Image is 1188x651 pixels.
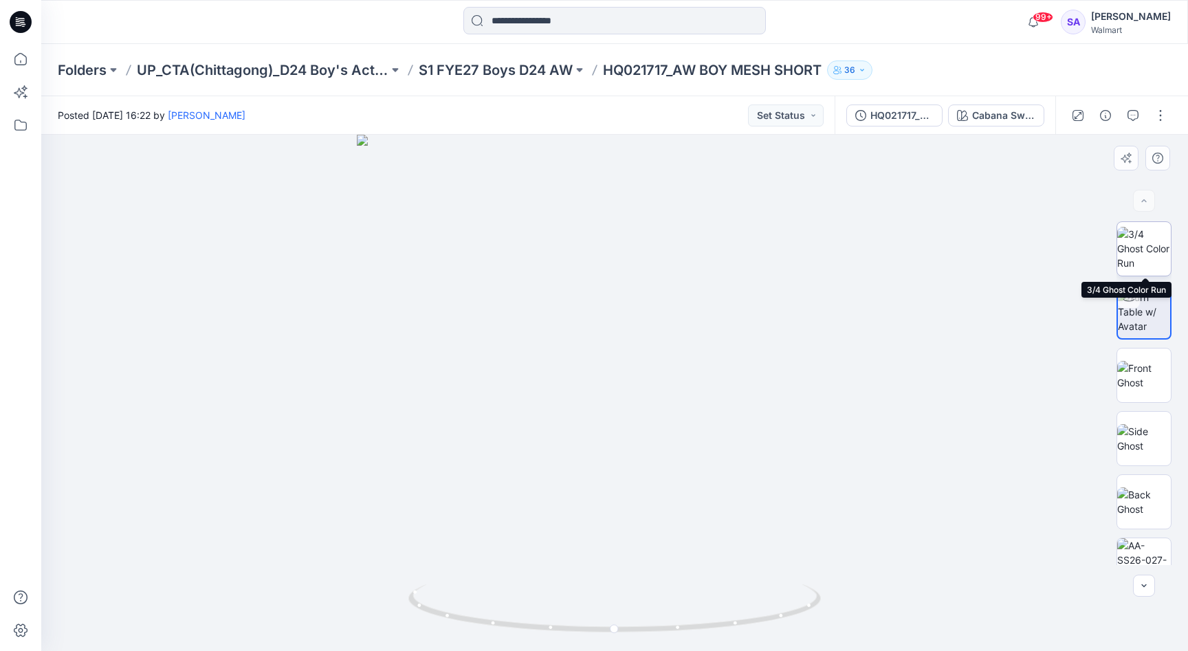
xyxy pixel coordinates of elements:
button: 36 [827,60,872,80]
span: Posted [DATE] 16:22 by [58,108,245,122]
a: Folders [58,60,107,80]
button: Details [1094,104,1116,126]
div: Walmart [1091,25,1171,35]
span: 99+ [1033,12,1053,23]
img: Front Ghost [1117,361,1171,390]
img: Side Ghost [1117,424,1171,453]
div: [PERSON_NAME] [1091,8,1171,25]
button: Cabana Swim [948,104,1044,126]
img: AA-SS26-027-B CONTRAST MESH SHORT 6 INCH INSEAM_08.19.25 [1117,538,1171,592]
img: Turn Table w/ Avatar [1118,290,1170,333]
button: HQ021717_AW BOY MESH SHORT [846,104,943,126]
div: HQ021717_AW BOY MESH SHORT [870,108,934,123]
a: [PERSON_NAME] [168,109,245,121]
p: 36 [844,63,855,78]
p: HQ021717_AW BOY MESH SHORT [603,60,822,80]
a: S1 FYE27 Boys D24 AW [419,60,573,80]
div: Cabana Swim [972,108,1035,123]
div: SA [1061,10,1086,34]
img: 3/4 Ghost Color Run [1117,227,1171,270]
img: Back Ghost [1117,487,1171,516]
a: UP_CTA(Chittagong)_D24 Boy's Active [137,60,388,80]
